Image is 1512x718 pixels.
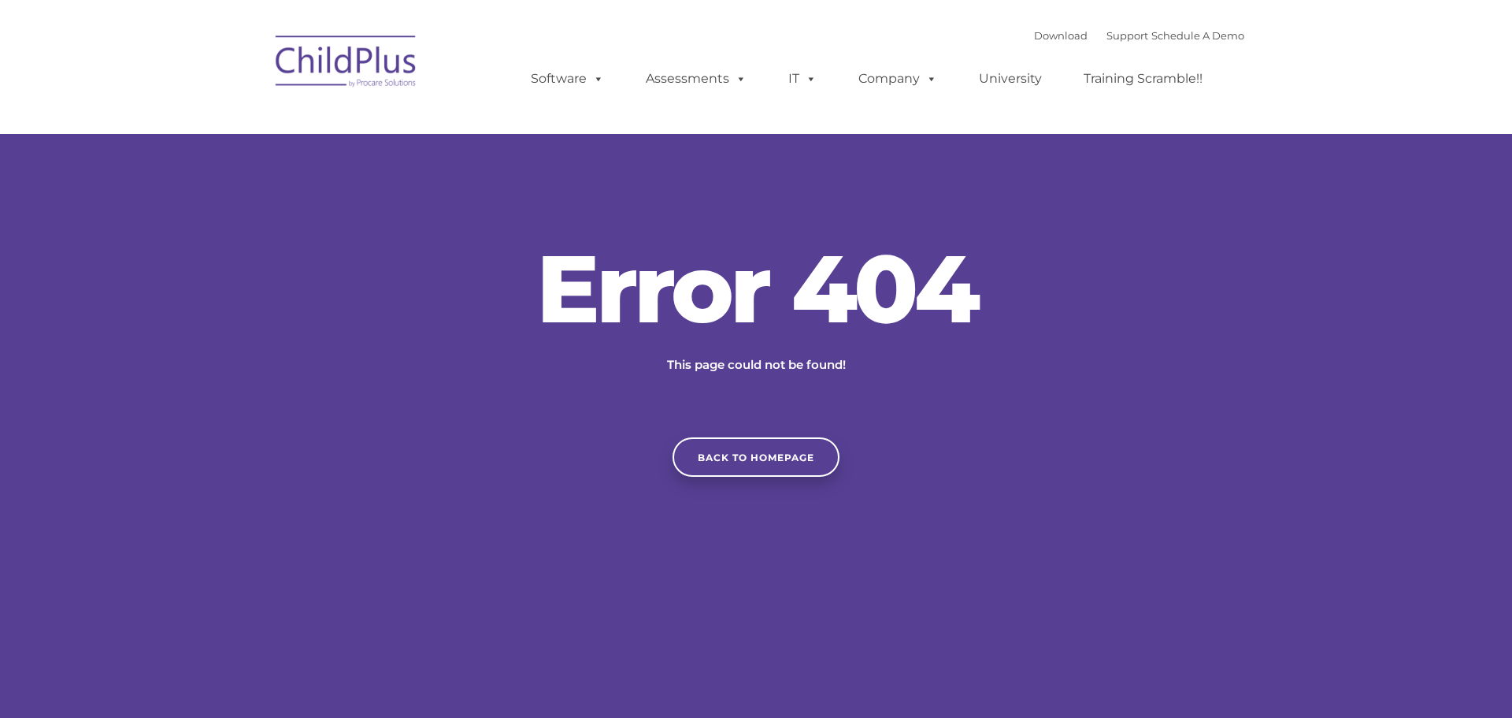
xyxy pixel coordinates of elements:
a: Support [1106,29,1148,42]
font: | [1034,29,1244,42]
a: Back to homepage [673,437,839,477]
a: IT [773,63,832,95]
a: Assessments [630,63,762,95]
a: Download [1034,29,1088,42]
a: Schedule A Demo [1151,29,1244,42]
a: Training Scramble!! [1068,63,1218,95]
p: This page could not be found! [591,355,921,374]
a: Software [515,63,620,95]
img: ChildPlus by Procare Solutions [268,24,425,103]
h2: Error 404 [520,241,992,336]
a: University [963,63,1058,95]
a: Company [843,63,953,95]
